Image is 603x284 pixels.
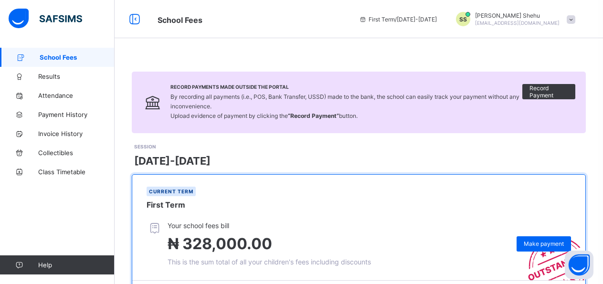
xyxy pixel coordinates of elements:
span: This is the sum total of all your children's fees including discounts [168,258,371,266]
span: Results [38,73,115,80]
img: outstanding-stamp.3c148f88c3ebafa6da95868fa43343a1.svg [516,226,585,280]
span: Help [38,261,114,269]
span: [EMAIL_ADDRESS][DOMAIN_NAME] [475,20,560,26]
span: By recording all payments (i.e., POS, Bank Transfer, USSD) made to the bank, the school can easil... [170,93,519,119]
span: Class Timetable [38,168,115,176]
span: SESSION [134,144,156,149]
img: safsims [9,9,82,29]
span: First Term [147,200,185,210]
b: “Record Payment” [288,112,339,119]
span: Current term [149,189,193,194]
span: Collectibles [38,149,115,157]
span: School Fees [158,15,202,25]
span: Record Payment [529,84,568,99]
span: Your school fees bill [168,221,371,230]
span: Payment History [38,111,115,118]
span: [PERSON_NAME] Shehu [475,12,560,19]
span: session/term information [359,16,437,23]
span: School Fees [40,53,115,61]
span: Record Payments Made Outside the Portal [170,84,522,90]
div: Steven-Ahmodu Shehu [446,12,580,26]
span: Invoice History [38,130,115,137]
span: Attendance [38,92,115,99]
span: [DATE]-[DATE] [134,155,211,167]
span: Make payment [524,240,564,247]
span: ₦ 328,000.00 [168,234,272,253]
button: Open asap [565,251,593,279]
span: SS [459,16,467,23]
